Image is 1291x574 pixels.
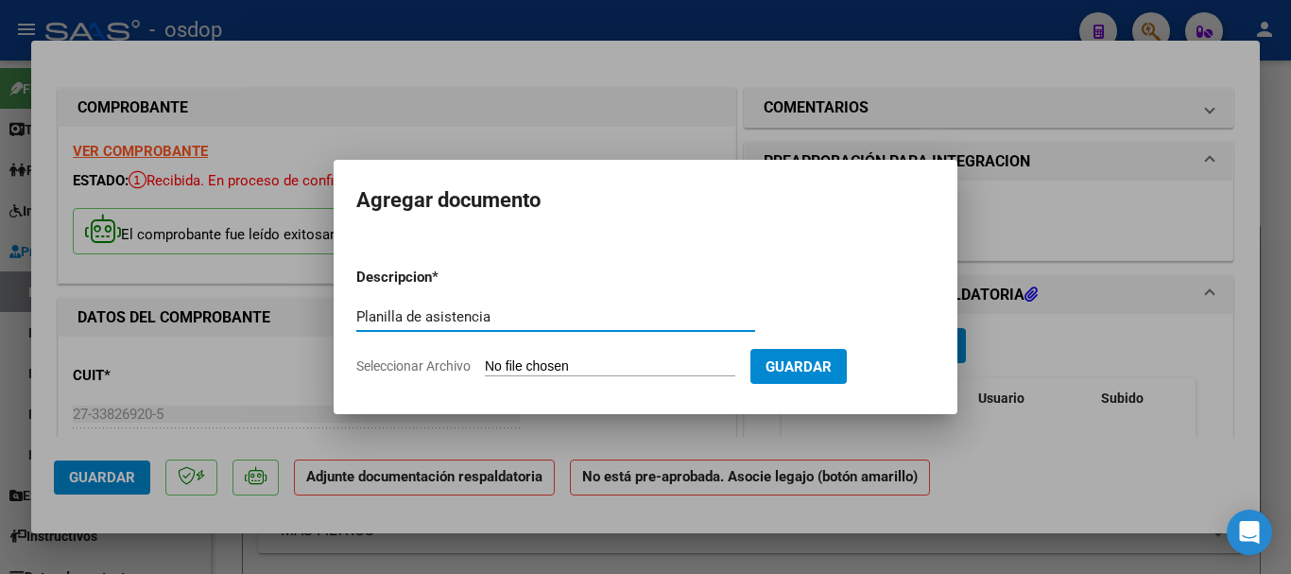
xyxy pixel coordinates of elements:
[356,358,471,374] span: Seleccionar Archivo
[766,358,832,375] span: Guardar
[356,183,935,218] h2: Agregar documento
[1227,510,1272,555] div: Open Intercom Messenger
[750,349,847,384] button: Guardar
[356,267,530,288] p: Descripcion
